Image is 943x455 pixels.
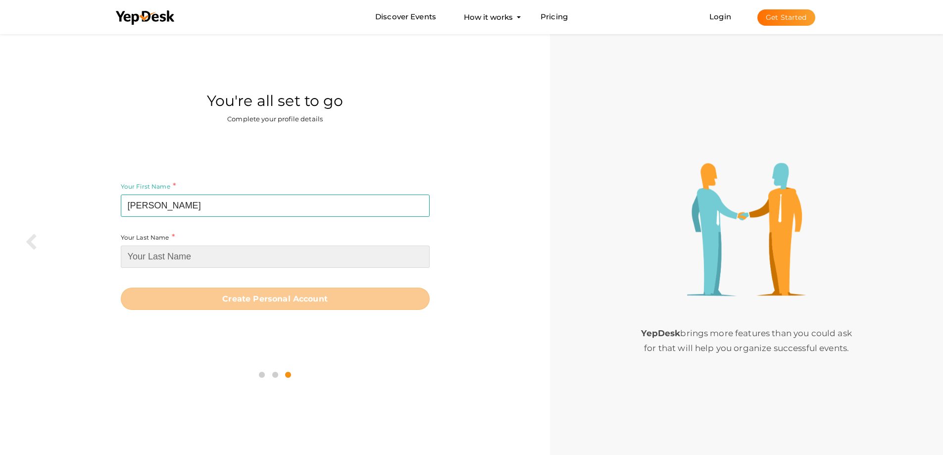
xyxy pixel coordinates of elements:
label: Complete your profile details [227,114,323,124]
a: Login [709,12,731,21]
span: brings more features than you could ask for that will help you organize successful events. [641,328,851,353]
button: Get Started [757,9,815,26]
button: Create Personal Account [121,288,430,310]
label: Your First Name [121,181,176,192]
input: Your Last Name [121,246,430,268]
label: Your Last Name [121,232,175,243]
input: Your First Name [121,195,430,217]
button: How it works [461,8,516,26]
a: Pricing [541,8,568,26]
label: You're all set to go [207,91,344,112]
a: Discover Events [375,8,436,26]
b: YepDesk [641,328,680,338]
img: step3-illustration.png [687,163,806,297]
b: Create Personal Account [222,294,328,303]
